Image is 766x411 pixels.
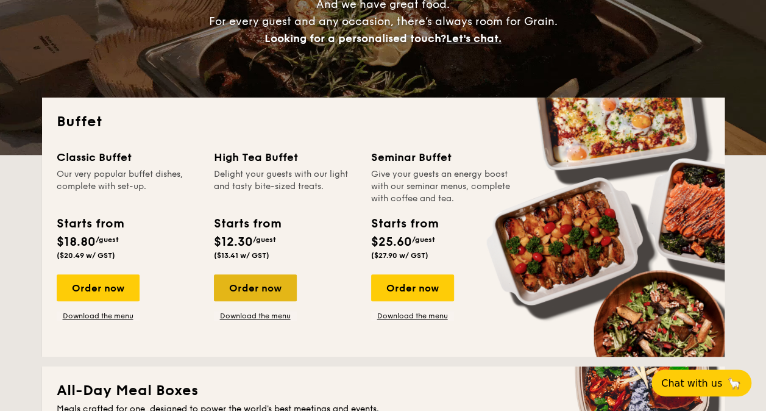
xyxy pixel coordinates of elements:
a: Download the menu [214,311,297,321]
span: Chat with us [661,377,722,389]
div: Order now [214,274,297,301]
h2: All-Day Meal Boxes [57,381,710,401]
span: /guest [412,235,435,244]
a: Download the menu [57,311,140,321]
div: Order now [57,274,140,301]
div: High Tea Buffet [214,149,356,166]
span: Looking for a personalised touch? [264,32,446,45]
span: Let's chat. [446,32,502,45]
div: Starts from [214,215,280,233]
div: Our very popular buffet dishes, complete with set-up. [57,168,199,205]
span: /guest [96,235,119,244]
div: Delight your guests with our light and tasty bite-sized treats. [214,168,356,205]
div: Order now [371,274,454,301]
div: Classic Buffet [57,149,199,166]
span: $25.60 [371,235,412,249]
div: Starts from [371,215,438,233]
span: $12.30 [214,235,253,249]
h2: Buffet [57,112,710,132]
div: Seminar Buffet [371,149,514,166]
span: /guest [253,235,276,244]
span: ($27.90 w/ GST) [371,251,428,260]
div: Give your guests an energy boost with our seminar menus, complete with coffee and tea. [371,168,514,205]
span: 🦙 [727,376,742,390]
a: Download the menu [371,311,454,321]
button: Chat with us🦙 [651,370,751,396]
span: ($20.49 w/ GST) [57,251,115,260]
span: $18.80 [57,235,96,249]
div: Starts from [57,215,123,233]
span: ($13.41 w/ GST) [214,251,269,260]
